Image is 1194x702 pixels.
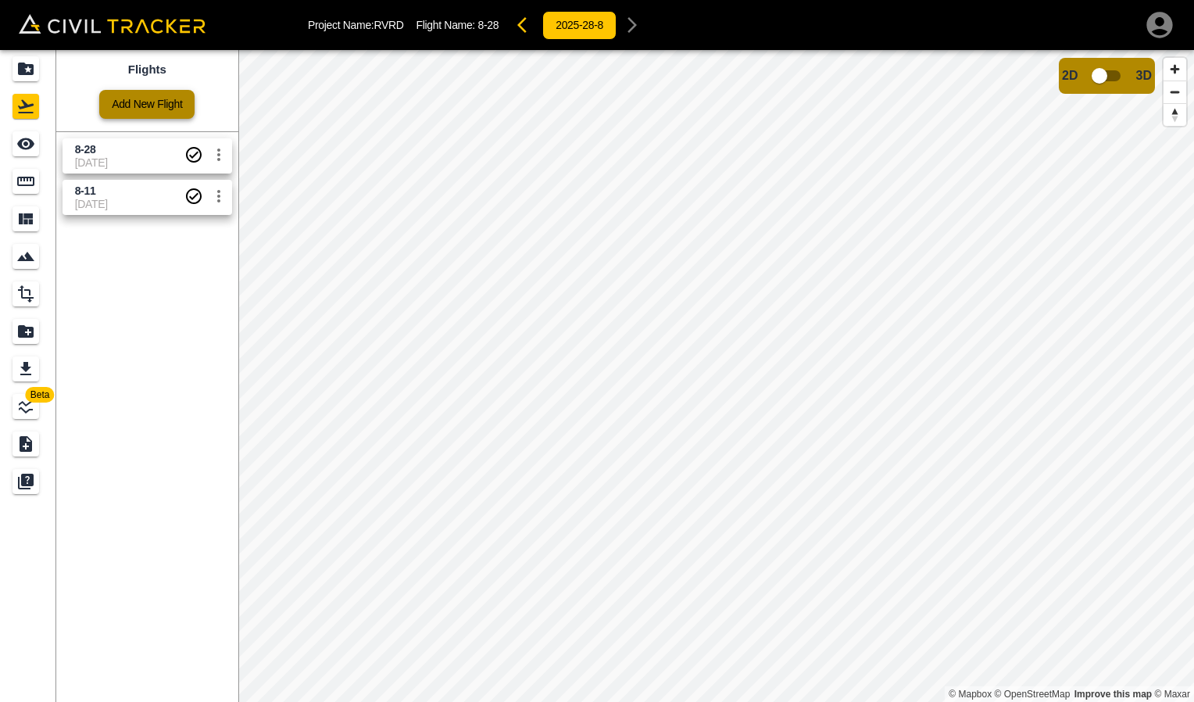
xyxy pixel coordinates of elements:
span: 3D [1136,69,1152,83]
p: Project Name: RVRD [308,19,404,31]
a: OpenStreetMap [995,689,1071,700]
span: 8-28 [478,19,499,31]
a: Mapbox [949,689,992,700]
button: 2025-28-8 [542,11,617,40]
span: 2D [1062,69,1078,83]
a: Map feedback [1074,689,1152,700]
button: Zoom in [1164,58,1186,81]
p: Flight Name: [416,19,499,31]
button: Zoom out [1164,81,1186,103]
img: Civil Tracker [19,14,206,34]
button: Reset bearing to north [1164,103,1186,126]
canvas: Map [238,50,1194,702]
a: Maxar [1154,689,1190,700]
